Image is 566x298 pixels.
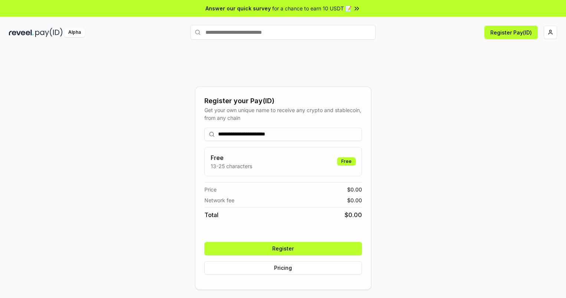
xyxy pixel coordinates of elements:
[204,242,362,255] button: Register
[347,186,362,193] span: $ 0.00
[205,4,271,12] span: Answer our quick survey
[347,196,362,204] span: $ 0.00
[204,210,218,219] span: Total
[204,106,362,122] div: Get your own unique name to receive any crypto and stablecoin, from any chain
[211,153,252,162] h3: Free
[204,196,234,204] span: Network fee
[484,26,538,39] button: Register Pay(ID)
[345,210,362,219] span: $ 0.00
[211,162,252,170] p: 13-25 characters
[35,28,63,37] img: pay_id
[204,261,362,275] button: Pricing
[64,28,85,37] div: Alpha
[204,96,362,106] div: Register your Pay(ID)
[204,186,217,193] span: Price
[337,157,356,166] div: Free
[9,28,34,37] img: reveel_dark
[272,4,352,12] span: for a chance to earn 10 USDT 📝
